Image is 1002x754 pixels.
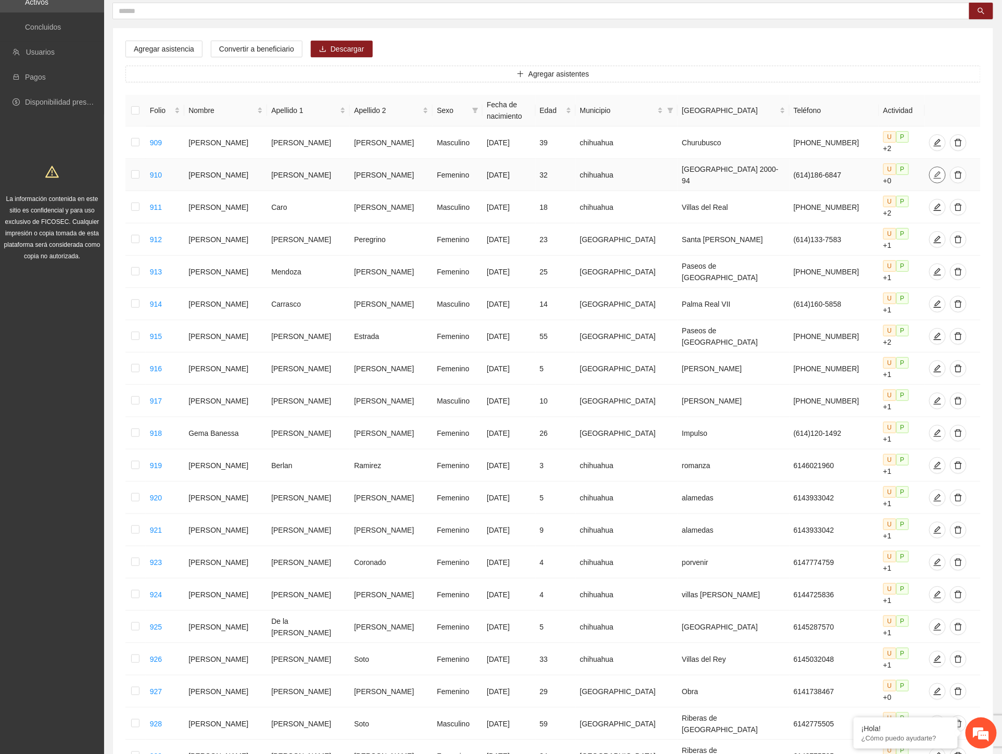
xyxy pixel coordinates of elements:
span: Estamos en línea. [60,139,144,244]
button: edit [929,393,946,409]
td: Ramirez [350,449,433,482]
button: edit [929,167,946,183]
span: edit [930,203,945,211]
td: Masculino [433,127,483,159]
td: Femenino [433,223,483,256]
span: Descargar [331,43,364,55]
span: edit [930,526,945,534]
td: [PERSON_NAME] [350,353,433,385]
td: Femenino [433,320,483,353]
td: 39 [536,127,576,159]
td: [PHONE_NUMBER] [790,256,879,288]
td: +1 [879,482,925,514]
td: [PHONE_NUMBER] [790,127,879,159]
span: edit [930,300,945,308]
span: P [896,519,909,530]
td: [PERSON_NAME] [184,353,267,385]
td: Femenino [433,449,483,482]
td: Gema Banessa [184,417,267,449]
td: [PERSON_NAME] [267,385,350,417]
td: [PHONE_NUMBER] [790,320,879,353]
td: Masculino [433,385,483,417]
button: Agregar asistencia [125,41,202,57]
td: chihuahua [576,482,678,514]
td: [PERSON_NAME] [678,353,789,385]
td: 6146021960 [790,449,879,482]
span: P [896,422,909,433]
button: edit [929,651,946,668]
a: 920 [150,494,162,502]
span: Agregar asistencia [134,43,194,55]
textarea: Escriba su mensaje y pulse “Intro” [5,284,198,321]
div: Chatee con nosotros ahora [54,53,175,67]
button: plusAgregar asistentes [125,66,981,82]
span: edit [930,235,945,244]
td: 5 [536,482,576,514]
span: delete [950,558,966,567]
td: [PERSON_NAME] [678,385,789,417]
td: 14 [536,288,576,320]
span: P [896,486,909,498]
td: [PERSON_NAME] [350,385,433,417]
span: Sexo [437,105,468,116]
span: Apellido 2 [354,105,421,116]
span: P [896,454,909,466]
span: download [319,45,326,54]
span: edit [930,655,945,663]
button: Convertir a beneficiario [211,41,302,57]
span: delete [950,623,966,631]
span: Convertir a beneficiario [219,43,294,55]
span: delete [950,300,966,308]
td: Femenino [433,353,483,385]
td: [PERSON_NAME] [267,223,350,256]
button: edit [929,360,946,377]
span: P [896,164,909,175]
button: delete [950,360,967,377]
span: delete [950,720,966,728]
td: (614)120-1492 [790,417,879,449]
span: Apellido 1 [271,105,338,116]
span: U [883,260,896,272]
button: delete [950,134,967,151]
a: Disponibilidad presupuestal [25,98,114,106]
span: La información contenida en este sitio es confidencial y para uso exclusivo de FICOSEC. Cualquier... [4,195,100,260]
button: delete [950,586,967,603]
span: U [883,486,896,498]
button: edit [929,586,946,603]
span: P [896,260,909,272]
a: 916 [150,365,162,373]
a: Concluidos [25,23,61,31]
td: 32 [536,159,576,191]
td: [PERSON_NAME] [350,514,433,546]
th: Apellido 1 [267,95,350,127]
td: [PERSON_NAME] [350,417,433,449]
span: delete [950,139,966,147]
th: Apellido 2 [350,95,433,127]
td: Paseos de [GEOGRAPHIC_DATA] [678,256,789,288]
td: [PERSON_NAME] [184,320,267,353]
td: [GEOGRAPHIC_DATA] [576,320,678,353]
td: 6143933042 [790,482,879,514]
span: Folio [150,105,172,116]
td: Paseos de [GEOGRAPHIC_DATA] [678,320,789,353]
span: filter [470,103,480,118]
span: edit [930,365,945,373]
span: filter [667,107,674,114]
th: Colonia [678,95,789,127]
td: [DATE] [483,256,536,288]
span: U [883,164,896,175]
span: U [883,357,896,369]
span: Municipio [580,105,655,116]
a: 909 [150,139,162,147]
td: [DATE] [483,514,536,546]
td: 6143933042 [790,514,879,546]
td: +1 [879,449,925,482]
td: +2 [879,191,925,223]
button: delete [950,489,967,506]
a: 913 [150,268,162,276]
td: +1 [879,514,925,546]
td: +0 [879,159,925,191]
button: edit [929,489,946,506]
td: [GEOGRAPHIC_DATA] 2000-94 [678,159,789,191]
td: Femenino [433,417,483,449]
